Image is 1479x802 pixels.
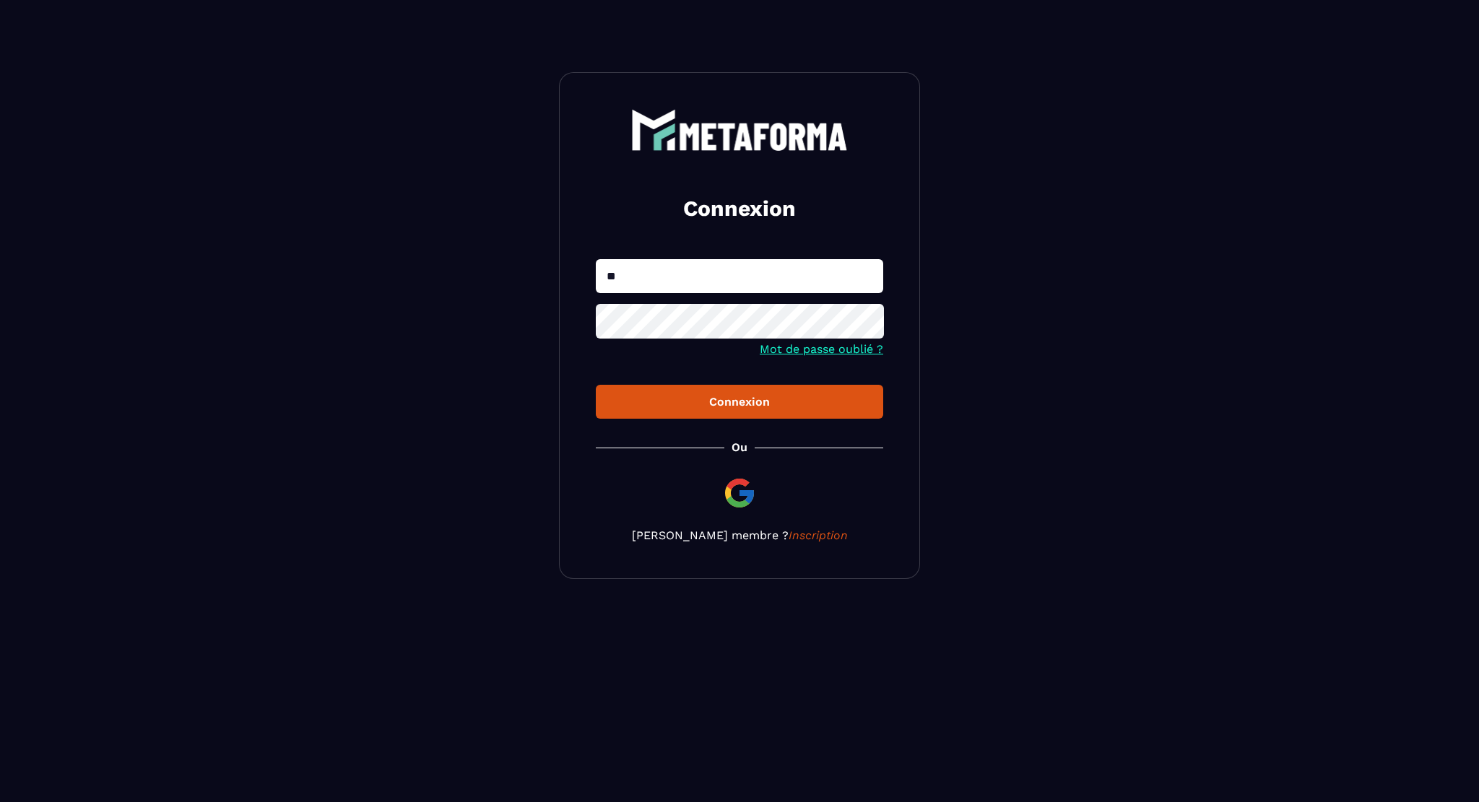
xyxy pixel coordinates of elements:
[732,440,747,454] p: Ou
[613,194,866,223] h2: Connexion
[631,109,848,151] img: logo
[722,476,757,510] img: google
[596,528,883,542] p: [PERSON_NAME] membre ?
[596,109,883,151] a: logo
[607,395,872,409] div: Connexion
[789,528,848,542] a: Inscription
[596,385,883,419] button: Connexion
[760,342,883,356] a: Mot de passe oublié ?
